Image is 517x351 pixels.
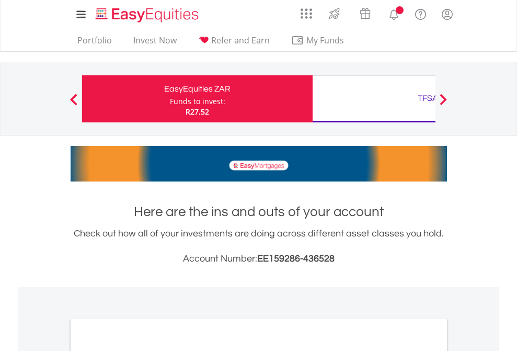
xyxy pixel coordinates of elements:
[186,107,209,117] span: R27.52
[211,35,270,46] span: Refer and Earn
[433,99,454,109] button: Next
[257,254,335,264] span: EE159286-436528
[71,227,447,266] div: Check out how all of your investments are doing across different asset classes you hold.
[326,5,343,22] img: thrive-v2.svg
[291,33,360,47] span: My Funds
[129,35,181,51] a: Invest Now
[94,6,203,24] img: EasyEquities_Logo.png
[71,202,447,221] h1: Here are the ins and outs of your account
[294,3,319,19] a: AppsGrid
[350,3,381,22] a: Vouchers
[434,3,461,26] a: My Profile
[73,35,116,51] a: Portfolio
[91,3,203,24] a: Home page
[301,8,312,19] img: grid-menu-icon.svg
[71,146,447,182] img: EasyMortage Promotion Banner
[407,3,434,24] a: FAQ's and Support
[170,96,225,107] div: Funds to invest:
[88,82,306,96] div: EasyEquities ZAR
[63,99,84,109] button: Previous
[357,5,374,22] img: vouchers-v2.svg
[381,3,407,24] a: Notifications
[71,252,447,266] h3: Account Number:
[194,35,274,51] a: Refer and Earn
